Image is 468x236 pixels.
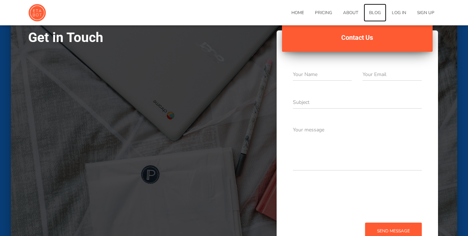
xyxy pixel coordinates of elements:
iframe: reCAPTCHA [293,188,403,216]
a: About [338,4,364,22]
img: ETAbot [28,4,46,22]
h4: Contact Us [286,33,429,42]
a: Home [286,4,309,22]
a: Blog [364,4,386,22]
a: Pricing [309,4,338,22]
h2: Get in Touch [28,27,194,49]
input: Your Name [293,68,352,81]
input: Subject [293,96,422,109]
a: Log In [386,4,412,22]
a: Sign Up [412,4,440,22]
input: Your Email [363,68,422,81]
